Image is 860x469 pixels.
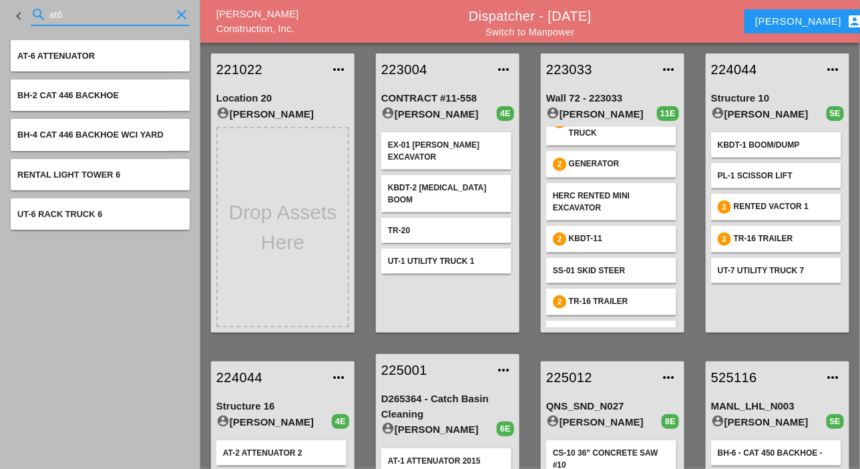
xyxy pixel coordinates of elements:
div: EX-01 [PERSON_NAME] Excavator [388,139,505,163]
div: 5E [827,106,844,121]
i: account_circle [546,106,560,120]
div: CONTRACT #11-558 [381,91,514,106]
a: 221022 [216,59,322,80]
i: account_circle [216,414,230,428]
div: [PERSON_NAME] [216,106,349,122]
div: [PERSON_NAME] [381,106,497,122]
div: [PERSON_NAME] [711,106,827,122]
a: 223033 [546,59,652,80]
div: KBDT-1 Boom/Dump [718,139,835,151]
i: account_circle [711,106,724,120]
i: clear [174,7,190,23]
div: BH-6 - Cat 450 Backhoe - [718,447,835,459]
div: D265364 - Catch Basin Cleaning [381,392,514,422]
div: 2 [553,295,566,309]
a: 525116 [711,367,817,387]
div: 11E [657,106,679,121]
div: AT-2 Attenuator 2 [223,447,340,459]
div: TR-20 [388,224,505,237]
div: KBDT-2 [MEDICAL_DATA] Boom [388,182,505,206]
a: 224044 [711,59,817,80]
div: UT-1 Utility Truck 1 [388,255,505,267]
div: PL-1 Scissor lift [718,170,835,182]
i: account_circle [216,106,230,120]
div: 6E [497,422,514,436]
div: [PERSON_NAME] [711,414,827,430]
i: account_circle [381,422,395,435]
i: more_horiz [660,61,676,77]
i: search [31,7,47,23]
div: UT-7 Utility Truck 7 [718,265,835,277]
div: 2 [718,232,731,246]
i: more_horiz [825,61,841,77]
a: 223004 [381,59,487,80]
i: account_circle [711,414,724,428]
div: TR-16 Trailer [569,295,670,309]
i: more_horiz [495,362,511,378]
a: Switch to Manpower [485,27,574,37]
div: Herc Rented Mini Excavator [553,190,670,214]
div: Rented Vactor 1 [734,200,835,214]
i: account_circle [546,414,560,428]
div: Location 20 [216,91,349,106]
div: Wall 72 - 223033 [546,91,679,106]
a: [PERSON_NAME] Construction, Inc. [216,8,298,35]
i: more_horiz [825,369,841,385]
div: [PERSON_NAME] [546,414,662,430]
div: Structure 16 [216,399,349,414]
div: SS-01 Skid Steer [553,265,670,277]
i: more_horiz [331,369,347,385]
span: UT-6 Rack Truck 6 [17,209,102,219]
div: [PERSON_NAME] [546,106,657,122]
div: TR-16 Trailer [734,232,835,246]
a: 224044 [216,367,322,387]
a: 225001 [381,360,487,380]
div: MANL_LHL_N003 [711,399,844,414]
div: 5E [827,414,844,429]
i: account_circle [381,106,395,120]
div: 4E [497,106,514,121]
i: more_horiz [331,61,347,77]
i: more_horiz [495,61,511,77]
div: [PERSON_NAME] [381,422,497,438]
i: more_horiz [660,369,676,385]
div: KBDT-11 [569,232,670,246]
div: 4E [332,414,349,429]
div: [PERSON_NAME] [216,414,332,430]
span: BH-2 Cat 446 Backhoe [17,90,119,100]
div: [PERSON_NAME] Pick up Truck [569,115,686,139]
div: 2 [553,158,566,171]
span: AT-6 Attenuator [17,51,95,61]
a: Dispatcher - [DATE] [469,9,592,23]
div: Structure 10 [711,91,844,106]
i: keyboard_arrow_left [11,8,27,24]
div: QNS_SND_N027 [546,399,679,414]
input: Search for equipment [49,4,171,25]
div: 2 [553,232,566,246]
span: BH-4 Cat 446 Backhoe WCI YARD [17,130,164,140]
div: 8E [662,414,679,429]
div: Generator [569,158,670,171]
div: 2 [718,200,731,214]
div: AT-1 Attenuator 2015 [388,455,505,467]
a: 225012 [546,367,652,387]
span: Rental Light Tower 6 [17,170,120,180]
